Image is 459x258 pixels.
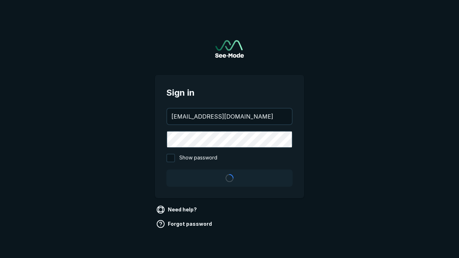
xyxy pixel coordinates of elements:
span: Show password [179,154,217,162]
span: Sign in [166,86,293,99]
input: your@email.com [167,109,292,124]
a: Need help? [155,204,200,215]
img: See-Mode Logo [215,40,244,58]
a: Forgot password [155,218,215,230]
a: Go to sign in [215,40,244,58]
